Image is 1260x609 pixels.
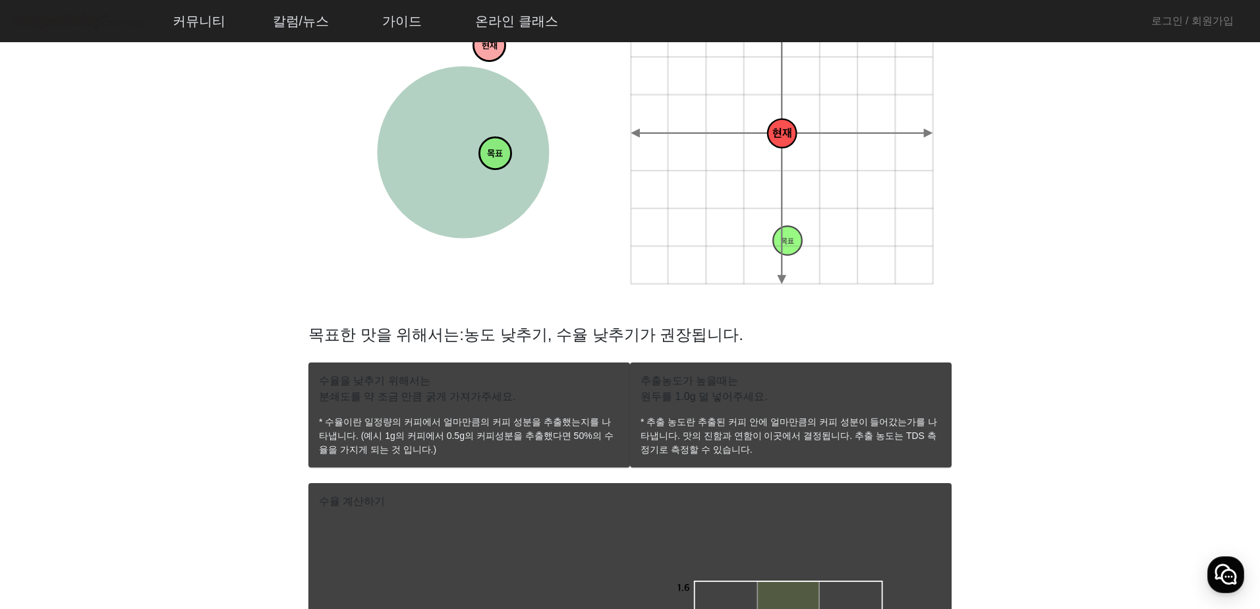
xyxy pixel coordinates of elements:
mat-card-title: 수율을 낮추기 위해서는 [319,373,430,389]
a: 로그인 / 회원가입 [1151,13,1234,29]
a: 가이드 [372,3,432,39]
span: 농도 낮추기, 수율 낮추기가 권장됩니다. [464,326,743,343]
img: logo [11,10,149,33]
span: 홈 [42,438,49,448]
p: 수율 계산하기 [319,494,941,509]
p: 분쇄도를 약 조금 만큼 굵게 가져가주세요. [319,389,619,405]
tspan: 1.6 [677,583,690,594]
p: * 추출 농도란 추출된 커피 안에 얼마만큼의 커피 성분이 들어갔는가를 나타냅니다. 맛의 진함과 연함이 이곳에서 결정됩니다. 추출 농도는 TDS 측정기로 측정할 수 있습니다. [641,415,941,457]
span: 대화 [121,438,136,449]
a: 커뮤니티 [162,3,236,39]
p: * 수율이란 일정량의 커피에서 얼마만큼의 커피 성분을 추출했는지를 나타냅니다. (예시 1g의 커피에서 0.5g의 커피성분을 추출했다면 50%의 수율을 가지게 되는 것 입니다.) [319,415,619,457]
a: 설정 [170,418,253,451]
a: 대화 [87,418,170,451]
a: 홈 [4,418,87,451]
h2: 목표한 맛을 위해서는: [308,323,952,347]
a: 칼럼/뉴스 [262,3,340,39]
tspan: 현재 [772,127,792,140]
tspan: 목표 [487,149,503,160]
a: 온라인 클래스 [465,3,569,39]
tspan: 현재 [482,41,498,52]
p: 원두를 1.0g 덜 넣어주세요. [641,389,941,405]
mat-card-title: 추출농도가 높을때는 [641,373,738,389]
span: 설정 [204,438,219,448]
